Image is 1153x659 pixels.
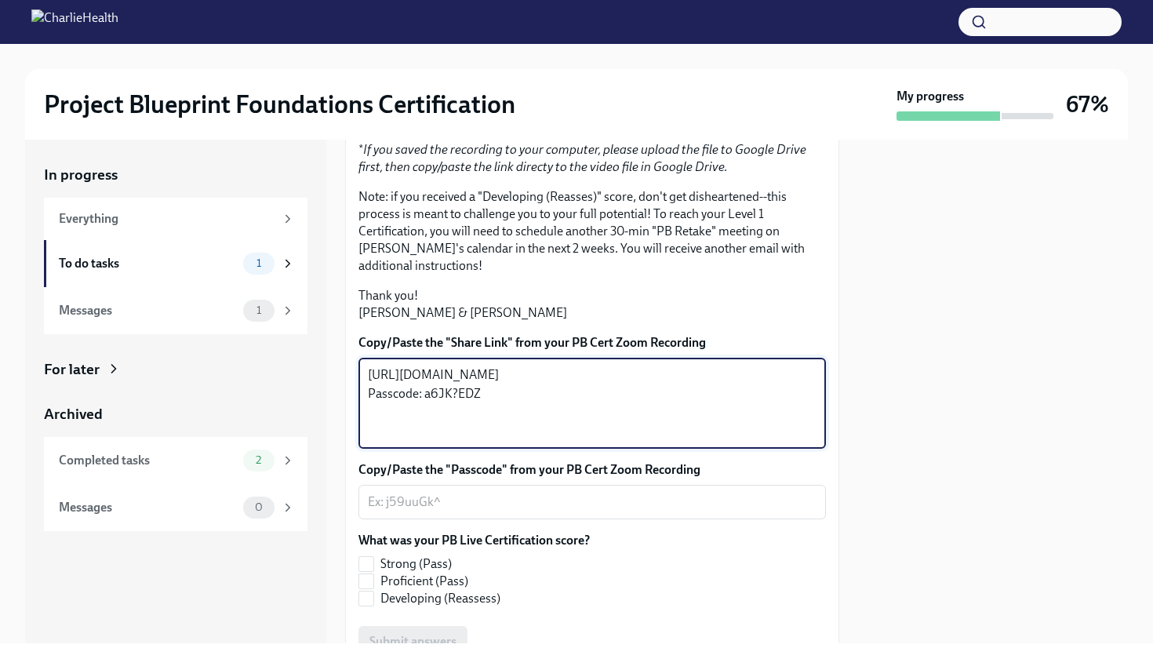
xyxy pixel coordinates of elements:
span: Proficient (Pass) [380,573,468,590]
a: Completed tasks2 [44,437,307,484]
a: In progress [44,165,307,185]
strong: My progress [897,88,964,105]
span: 2 [246,454,271,466]
span: 0 [246,501,272,513]
p: Note: if you received a "Developing (Reasses)" score, don't get disheartened--this process is mea... [358,188,826,275]
em: If you saved the recording to your computer, please upload the file to Google Drive first, then c... [358,142,806,174]
label: Copy/Paste the "Share Link" from your PB Cert Zoom Recording [358,334,826,351]
div: Everything [59,210,275,228]
a: To do tasks1 [44,240,307,287]
textarea: [URL][DOMAIN_NAME] Passcode: a6JK?EDZ [368,366,817,441]
span: 1 [247,304,271,316]
div: Completed tasks [59,452,237,469]
h3: 67% [1066,90,1109,118]
span: Strong (Pass) [380,555,452,573]
div: For later [44,359,100,380]
p: Thank you! [PERSON_NAME] & [PERSON_NAME] [358,287,826,322]
a: For later [44,359,307,380]
div: Messages [59,499,237,516]
label: Copy/Paste the "Passcode" from your PB Cert Zoom Recording [358,461,826,479]
a: Archived [44,404,307,424]
span: 1 [247,257,271,269]
h2: Project Blueprint Foundations Certification [44,89,515,120]
a: Everything [44,198,307,240]
a: Messages0 [44,484,307,531]
img: CharlieHealth [31,9,118,35]
span: Developing (Reassess) [380,590,500,607]
a: Messages1 [44,287,307,334]
div: To do tasks [59,255,237,272]
label: What was your PB Live Certification score? [358,532,590,549]
div: Messages [59,302,237,319]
